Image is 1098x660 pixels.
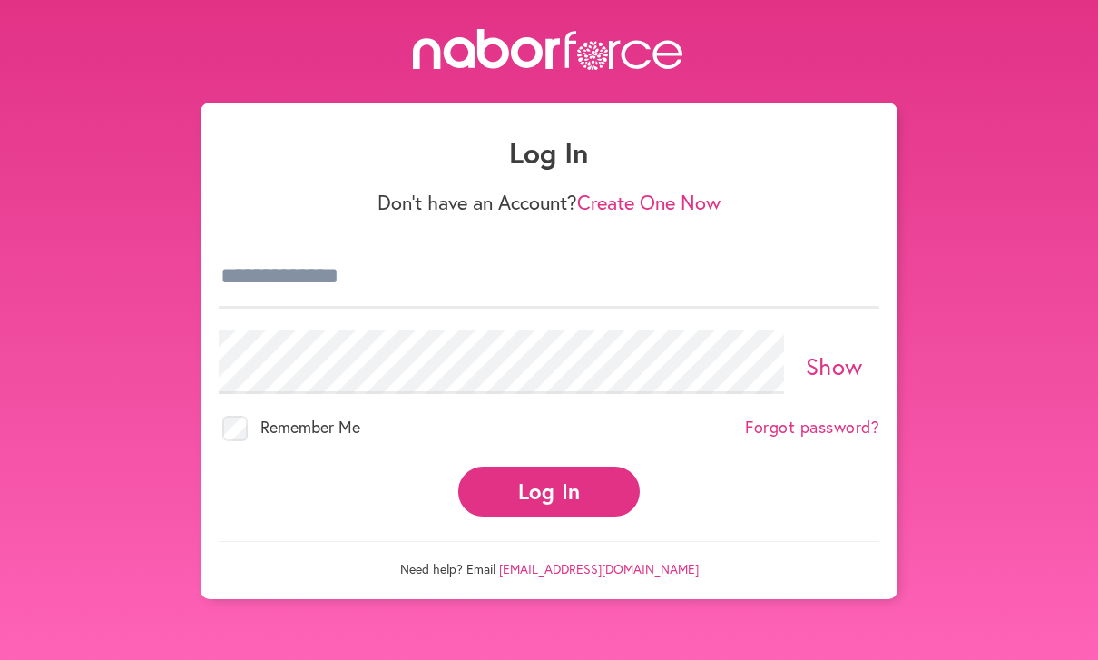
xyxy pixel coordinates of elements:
p: Need help? Email [219,541,879,577]
p: Don't have an Account? [219,191,879,214]
a: [EMAIL_ADDRESS][DOMAIN_NAME] [499,560,699,577]
a: Create One Now [577,189,721,215]
button: Log In [458,467,640,517]
h1: Log In [219,135,879,170]
a: Forgot password? [745,418,879,438]
a: Show [806,350,863,381]
span: Remember Me [260,416,360,438]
